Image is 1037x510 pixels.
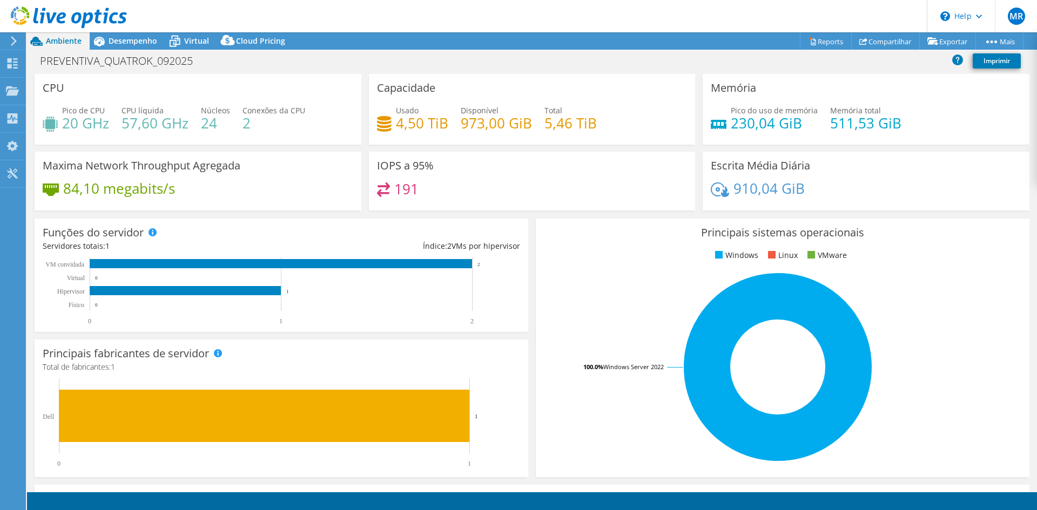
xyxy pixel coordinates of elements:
h3: IOPS a 95% [377,160,434,172]
span: Ambiente [46,36,82,46]
span: Desempenho [109,36,157,46]
h3: Escrita Média Diária [711,160,810,172]
h3: Funções do servidor [43,227,144,239]
span: Cloud Pricing [236,36,285,46]
a: Reports [800,33,852,50]
text: 1 [286,289,289,294]
text: 2 [470,317,474,325]
div: Índice: VMs por hipervisor [281,240,520,252]
h4: Total de fabricantes: [43,361,520,373]
span: Total [544,105,562,115]
li: VMware [805,249,847,261]
text: 0 [95,302,98,308]
h4: 230,04 GiB [731,117,818,129]
h3: Maxima Network Throughput Agregada [43,160,240,172]
h3: Memória [711,82,756,94]
text: 0 [95,275,98,281]
text: 1 [468,460,471,467]
h3: CPU [43,82,64,94]
tspan: Físico [69,301,84,309]
li: Linux [765,249,798,261]
h3: Principais fabricantes de servidor [43,348,209,359]
h3: Principais sistemas operacionais [544,227,1021,239]
h4: 20 GHz [62,117,109,129]
h4: 191 [394,183,419,195]
span: MR [1008,8,1025,25]
h4: 511,53 GiB [830,117,901,129]
h4: 2 [243,117,305,129]
tspan: 100.0% [583,363,603,371]
h4: 5,46 TiB [544,117,597,129]
span: 1 [111,362,115,372]
tspan: Windows Server 2022 [603,363,664,371]
h4: 973,00 GiB [461,117,532,129]
a: Exportar [919,33,976,50]
span: 1 [105,241,110,251]
h4: 4,50 TiB [396,117,448,129]
span: Pico do uso de memória [731,105,818,115]
a: Compartilhar [851,33,920,50]
span: Disponível [461,105,499,115]
h3: Capacidade [377,82,435,94]
h1: PREVENTIVA_QUATROK_092025 [35,55,210,67]
text: 0 [57,460,60,467]
span: 2 [447,241,452,251]
a: Mais [975,33,1023,50]
text: 2 [477,262,480,267]
span: Virtual [184,36,209,46]
text: 1 [279,317,282,325]
span: Núcleos [201,105,230,115]
span: Conexões da CPU [243,105,305,115]
text: Virtual [67,274,85,282]
a: Imprimir [973,53,1021,69]
h4: 57,60 GHz [122,117,188,129]
svg: \n [940,11,950,21]
li: Windows [712,249,758,261]
span: Pico de CPU [62,105,105,115]
text: Dell [43,413,54,420]
span: Usado [396,105,419,115]
text: Hipervisor [57,288,85,295]
text: VM convidada [45,261,84,268]
h4: 84,10 megabits/s [63,182,175,194]
h4: 910,04 GiB [733,182,805,194]
text: 1 [475,413,478,419]
text: 0 [88,317,91,325]
span: Memória total [830,105,881,115]
span: CPU líquida [122,105,164,115]
div: Servidores totais: [43,240,281,252]
h4: 24 [201,117,230,129]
